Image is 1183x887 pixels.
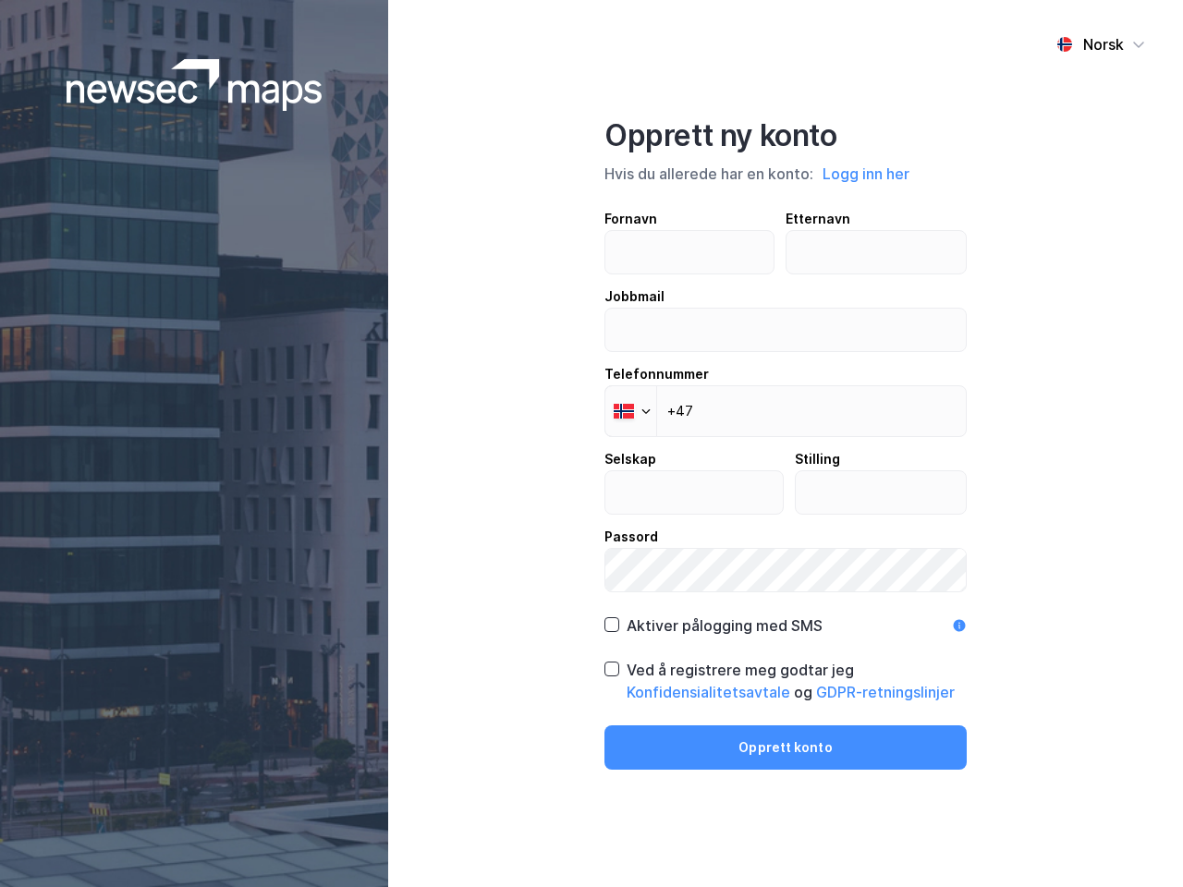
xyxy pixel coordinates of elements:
[627,614,823,637] div: Aktiver pålogging med SMS
[604,162,967,186] div: Hvis du allerede har en konto:
[67,59,323,111] img: logoWhite.bf58a803f64e89776f2b079ca2356427.svg
[605,386,656,436] div: Norway: + 47
[604,448,784,470] div: Selskap
[604,117,967,154] div: Opprett ny konto
[604,286,967,308] div: Jobbmail
[604,725,967,770] button: Opprett konto
[604,363,967,385] div: Telefonnummer
[604,208,774,230] div: Fornavn
[817,162,915,186] button: Logg inn her
[795,448,968,470] div: Stilling
[627,659,967,703] div: Ved å registrere meg godtar jeg og
[1083,33,1124,55] div: Norsk
[786,208,968,230] div: Etternavn
[604,526,967,548] div: Passord
[604,385,967,437] input: Telefonnummer
[1091,798,1183,887] iframe: Chat Widget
